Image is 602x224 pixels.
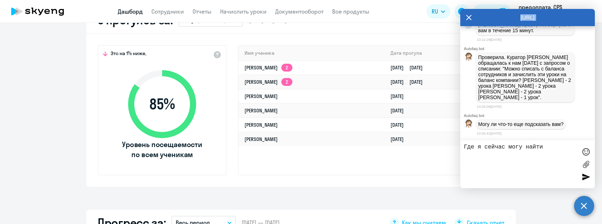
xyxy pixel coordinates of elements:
[385,46,504,60] th: Дата прогула
[239,46,385,60] th: Имя ученика
[244,122,278,128] a: [PERSON_NAME]
[477,7,496,16] div: Баланс
[464,113,595,118] div: Autofaq bot
[581,159,591,170] label: Лимит 10 файлов
[390,107,409,114] a: [DATE]
[515,3,596,20] button: предоплата, CPS SOLUTIONS OÜ
[244,64,292,71] a: [PERSON_NAME]2
[519,3,585,20] p: предоплата, CPS SOLUTIONS OÜ
[477,104,501,108] time: 13:25:06[DATE]
[390,93,409,99] a: [DATE]
[464,53,473,63] img: bot avatar
[427,4,450,19] button: RU
[244,93,278,99] a: [PERSON_NAME]
[464,47,595,51] div: Autofaq bot
[118,8,143,15] a: Дашборд
[281,64,292,72] app-skyeng-badge: 2
[478,22,573,33] p: [PERSON_NAME], проверяю, вернусь к вам в течение 15 минут.
[244,107,278,114] a: [PERSON_NAME]
[478,54,573,100] p: Проверила. Куратор [PERSON_NAME] обращалась к нам [DATE] с запросом о списании: "Можно списать с ...
[220,8,267,15] a: Начислить уроки
[477,38,501,42] time: 13:12:29[DATE]
[121,96,203,113] span: 85 %
[477,131,501,135] time: 13:26:41[DATE]
[390,122,409,128] a: [DATE]
[390,79,428,85] a: [DATE][DATE]
[473,4,511,19] button: Балансbalance
[151,8,184,15] a: Сотрудники
[244,136,278,142] a: [PERSON_NAME]
[499,8,506,15] img: balance
[478,121,564,127] p: Могу ли что-то еще подсказать вам?
[281,78,292,86] app-skyeng-badge: 2
[121,140,203,160] span: Уровень посещаемости по всем ученикам
[464,120,473,130] img: bot avatar
[390,64,428,71] a: [DATE][DATE]
[332,8,369,15] a: Все продукты
[111,50,146,59] span: Это на 1% ниже,
[432,7,438,16] span: RU
[464,144,577,185] textarea: Где я сейчас могу найти
[275,8,324,15] a: Документооборот
[244,79,292,85] a: [PERSON_NAME]2
[390,136,409,142] a: [DATE]
[193,8,212,15] a: Отчеты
